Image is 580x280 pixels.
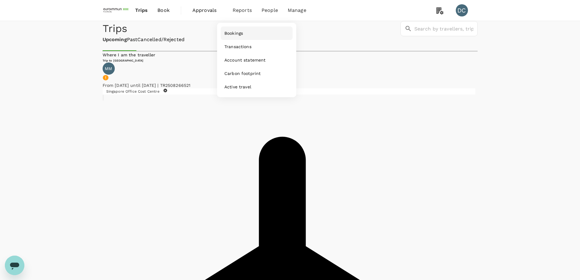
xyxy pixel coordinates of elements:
a: Bookings [221,27,293,40]
span: Account statement [224,57,266,63]
span: Approvals [192,7,223,14]
span: Active travel [224,84,251,90]
span: Trips [135,7,148,14]
span: People [262,7,278,14]
a: Transactions [221,40,293,53]
a: Active travel [221,80,293,94]
a: Carbon footprint [221,67,293,80]
span: Transactions [224,44,251,50]
span: Manage [288,7,306,14]
iframe: Button to launch messaging window [5,256,24,275]
a: Account statement [221,53,293,67]
img: EUROIMMUN (South East Asia) Pte. Ltd. [103,4,131,17]
span: Book [157,7,170,14]
span: Bookings [224,30,243,36]
span: Reports [233,7,252,14]
div: DC [456,4,468,16]
span: Carbon footprint [224,70,261,76]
